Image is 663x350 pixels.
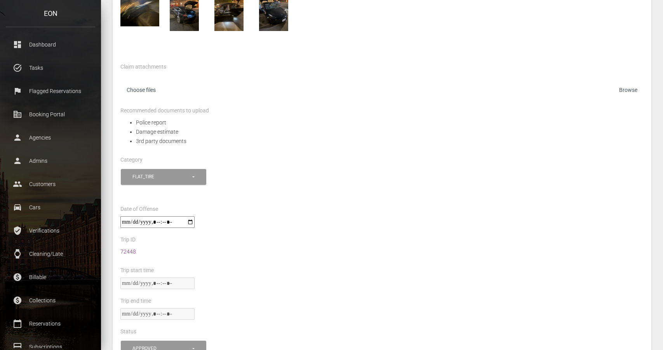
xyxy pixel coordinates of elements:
a: people Customers [6,174,95,194]
label: Category [120,156,143,164]
p: Billable [12,271,89,283]
p: Reservations [12,318,89,329]
p: Admins [12,155,89,167]
a: watch Cleaning/Late [6,244,95,264]
li: Police report [136,118,644,127]
label: Status [120,328,136,336]
p: Booking Portal [12,109,89,120]
a: 72448 [120,248,136,255]
label: Trip start time [120,267,154,274]
div: flat_tire [132,174,191,180]
a: paid Billable [6,267,95,287]
a: verified_user Verifications [6,221,95,240]
a: calendar_today Reservations [6,314,95,333]
p: Cars [12,202,89,213]
label: Recommended documents to upload [120,107,209,115]
a: person Admins [6,151,95,171]
p: Collections [12,295,89,306]
p: Tasks [12,62,89,74]
li: 3rd party documents [136,136,644,146]
a: dashboard Dashboard [6,35,95,54]
a: corporate_fare Booking Portal [6,105,95,124]
a: person Agencies [6,128,95,147]
a: drive_eta Cars [6,198,95,217]
a: flag Flagged Reservations [6,81,95,101]
a: paid Collections [6,291,95,310]
button: flat_tire [121,169,206,185]
li: Damage estimate [136,127,644,136]
p: Cleaning/Late [12,248,89,260]
label: Trip ID [120,236,136,244]
p: Flagged Reservations [12,85,89,97]
a: task_alt Tasks [6,58,95,78]
p: Dashboard [12,39,89,50]
label: Claim attachments [120,63,166,71]
p: Customers [12,178,89,190]
label: Choose files [120,83,644,99]
p: Agencies [12,132,89,143]
label: Trip end time [120,297,151,305]
label: Date of Offense [120,205,158,213]
p: Verifications [12,225,89,236]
